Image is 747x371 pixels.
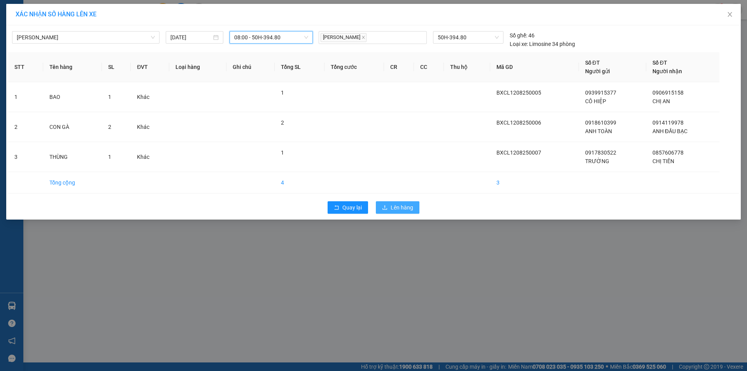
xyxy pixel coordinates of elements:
[585,98,606,104] span: CÔ HIỆP
[328,201,368,214] button: rollbackQuay lại
[496,90,541,96] span: BXCL1208250005
[438,32,498,43] span: 50H-394.80
[6,51,30,59] span: Đã thu :
[43,82,102,112] td: BAO
[510,31,527,40] span: Số ghế:
[275,172,324,193] td: 4
[74,33,153,44] div: 0779222231
[8,142,43,172] td: 3
[490,52,579,82] th: Mã GD
[652,158,674,164] span: CHỊ TIÊN
[444,52,490,82] th: Thu hộ
[17,32,155,43] span: Cao Lãnh - Hồ Chí Minh
[585,128,612,134] span: ANH TOÀN
[382,205,388,211] span: upload
[361,35,365,39] span: close
[496,120,541,126] span: BXCL1208250006
[727,11,733,18] span: close
[652,68,682,74] span: Người nhận
[585,149,616,156] span: 0917830522
[16,11,96,18] span: XÁC NHẬN SỐ HÀNG LÊN XE
[43,112,102,142] td: CON GÀ
[131,82,169,112] td: Khác
[8,52,43,82] th: STT
[108,94,111,100] span: 1
[652,90,684,96] span: 0906915158
[496,149,541,156] span: BXCL1208250007
[342,203,362,212] span: Quay lại
[8,112,43,142] td: 2
[510,40,575,48] div: Limosine 34 phòng
[334,205,339,211] span: rollback
[234,32,308,43] span: 08:00 - 50H-394.80
[384,52,414,82] th: CR
[324,52,384,82] th: Tổng cước
[74,7,93,15] span: Nhận:
[719,4,741,26] button: Close
[585,90,616,96] span: 0939915377
[585,60,600,66] span: Số ĐT
[510,31,535,40] div: 46
[74,7,153,24] div: [GEOGRAPHIC_DATA]
[102,52,131,82] th: SL
[652,120,684,126] span: 0914119978
[391,203,413,212] span: Lên hàng
[74,24,153,33] div: CHỊ [PERSON_NAME]
[43,172,102,193] td: Tổng cộng
[585,158,609,164] span: TRƯỜNG
[169,52,226,82] th: Loại hàng
[7,25,69,35] div: CÔ BÉ 9
[652,128,687,134] span: ANH ĐẦU BẠC
[131,142,169,172] td: Khác
[490,172,579,193] td: 3
[226,52,275,82] th: Ghi chú
[652,60,667,66] span: Số ĐT
[7,7,19,16] span: Gửi:
[7,7,69,25] div: BX [PERSON_NAME]
[170,33,212,42] input: 12/08/2025
[108,124,111,130] span: 2
[585,68,610,74] span: Người gửi
[43,142,102,172] td: THÙNG
[652,149,684,156] span: 0857606778
[585,120,616,126] span: 0918610399
[8,82,43,112] td: 1
[6,50,70,60] div: 40.000
[43,52,102,82] th: Tên hàng
[281,90,284,96] span: 1
[321,33,366,42] span: [PERSON_NAME]
[275,52,324,82] th: Tổng SL
[131,52,169,82] th: ĐVT
[376,201,419,214] button: uploadLên hàng
[281,120,284,126] span: 2
[510,40,528,48] span: Loại xe:
[7,35,69,46] div: 0901039694
[131,112,169,142] td: Khác
[414,52,444,82] th: CC
[281,149,284,156] span: 1
[108,154,111,160] span: 1
[652,98,670,104] span: CHỊ AN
